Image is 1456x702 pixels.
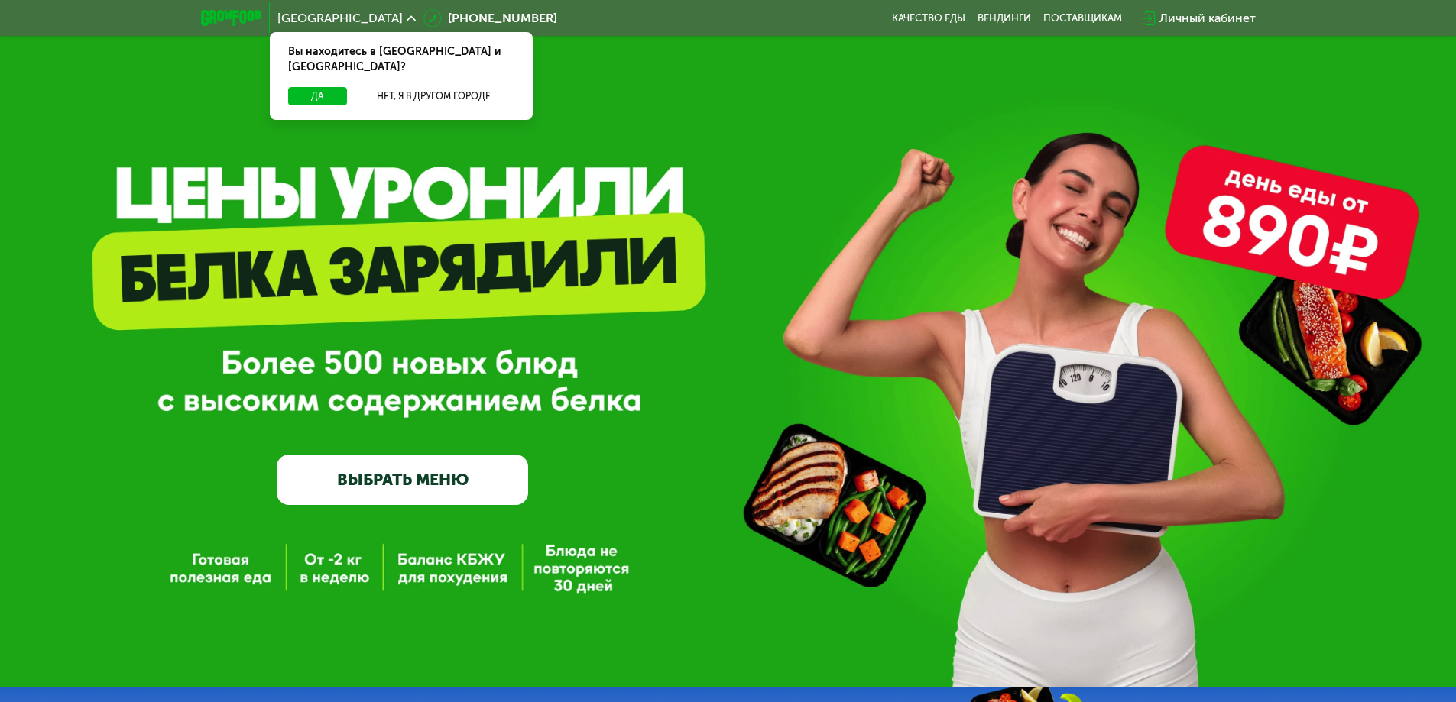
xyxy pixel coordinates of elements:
[1043,12,1122,24] div: поставщикам
[1159,9,1256,27] div: Личный кабинет
[277,12,403,24] span: [GEOGRAPHIC_DATA]
[270,32,533,87] div: Вы находитесь в [GEOGRAPHIC_DATA] и [GEOGRAPHIC_DATA]?
[892,12,965,24] a: Качество еды
[353,87,514,105] button: Нет, я в другом городе
[423,9,557,27] a: [PHONE_NUMBER]
[288,87,347,105] button: Да
[277,455,528,505] a: ВЫБРАТЬ МЕНЮ
[978,12,1031,24] a: Вендинги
